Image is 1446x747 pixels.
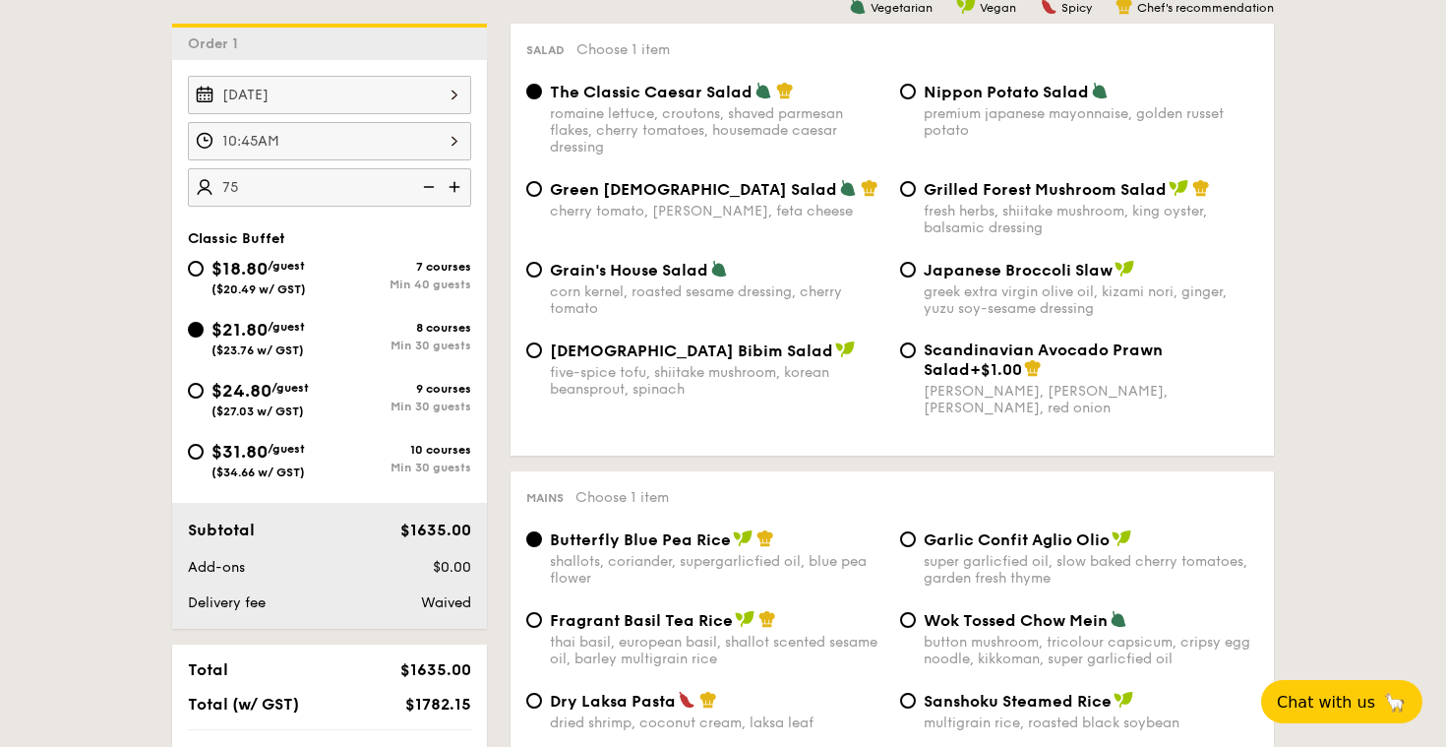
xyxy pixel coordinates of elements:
[188,521,255,539] span: Subtotal
[924,383,1258,416] div: [PERSON_NAME], [PERSON_NAME], [PERSON_NAME], red onion
[526,491,564,505] span: Mains
[550,342,833,360] span: [DEMOGRAPHIC_DATA] Bibim Salad
[835,341,855,358] img: icon-vegan.f8ff3823.svg
[188,76,471,114] input: Event date
[188,660,228,679] span: Total
[188,594,266,611] span: Delivery fee
[188,695,299,714] span: Total (w/ GST)
[776,82,794,99] img: icon-chef-hat.a58ddaea.svg
[526,262,542,278] input: Grain's House Saladcorn kernel, roasted sesame dressing, cherry tomato
[550,283,884,317] div: corn kernel, roasted sesame dressing, cherry tomato
[188,383,204,399] input: $24.80/guest($27.03 w/ GST)9 coursesMin 30 guests
[211,343,304,357] span: ($23.76 w/ GST)
[735,610,754,628] img: icon-vegan.f8ff3823.svg
[1061,1,1092,15] span: Spicy
[710,260,728,278] img: icon-vegetarian.fe4039eb.svg
[1277,693,1375,712] span: Chat with us
[1024,359,1042,377] img: icon-chef-hat.a58ddaea.svg
[900,342,916,358] input: Scandinavian Avocado Prawn Salad+$1.00[PERSON_NAME], [PERSON_NAME], [PERSON_NAME], red onion
[211,441,268,463] span: $31.80
[271,381,309,395] span: /guest
[400,660,471,679] span: $1635.00
[330,278,471,291] div: Min 40 guests
[421,594,471,611] span: Waived
[575,489,669,506] span: Choose 1 item
[924,692,1112,711] span: Sanshoku Steamed Rice
[330,443,471,457] div: 10 courses
[550,261,708,280] span: Grain's House Salad
[924,203,1258,236] div: fresh herbs, shiitake mushroom, king oyster, balsamic dressing
[1261,680,1422,723] button: Chat with us🦙
[526,43,565,57] span: Salad
[699,691,717,709] img: icon-chef-hat.a58ddaea.svg
[550,634,884,667] div: thai basil, european basil, shallot scented sesame oil, barley multigrain rice
[900,181,916,197] input: Grilled Forest Mushroom Saladfresh herbs, shiitake mushroom, king oyster, balsamic dressing
[442,168,471,206] img: icon-add.58712e84.svg
[526,531,542,547] input: Butterfly Blue Pea Riceshallots, coriander, supergarlicfied oil, blue pea flower
[1112,529,1131,547] img: icon-vegan.f8ff3823.svg
[330,339,471,352] div: Min 30 guests
[211,319,268,341] span: $21.80
[678,691,695,709] img: icon-spicy.37a8142b.svg
[1091,82,1109,99] img: icon-vegetarian.fe4039eb.svg
[330,321,471,335] div: 8 courses
[924,634,1258,667] div: button mushroom, tricolour capsicum, cripsy egg noodle, kikkoman, super garlicfied oil
[188,261,204,277] input: $18.80/guest($20.49 w/ GST)7 coursesMin 40 guests
[211,282,306,296] span: ($20.49 w/ GST)
[550,715,884,731] div: dried shrimp, coconut cream, laksa leaf
[550,105,884,156] div: romaine lettuce, croutons, shaved parmesan flakes, cherry tomatoes, housemade caesar dressing
[268,442,305,456] span: /guest
[756,529,774,547] img: icon-chef-hat.a58ddaea.svg
[924,611,1108,630] span: Wok Tossed Chow Mein
[758,610,776,628] img: icon-chef-hat.a58ddaea.svg
[924,530,1110,549] span: Garlic Confit Aglio Olio
[550,180,837,199] span: Green [DEMOGRAPHIC_DATA] Salad
[188,444,204,460] input: $31.80/guest($34.66 w/ GST)10 coursesMin 30 guests
[400,521,471,539] span: $1635.00
[1115,260,1134,278] img: icon-vegan.f8ff3823.svg
[980,1,1016,15] span: Vegan
[839,179,857,197] img: icon-vegetarian.fe4039eb.svg
[526,84,542,99] input: The Classic Caesar Saladromaine lettuce, croutons, shaved parmesan flakes, cherry tomatoes, house...
[970,360,1022,379] span: +$1.00
[268,259,305,273] span: /guest
[188,168,471,207] input: Number of guests
[211,405,304,418] span: ($27.03 w/ GST)
[550,611,733,630] span: Fragrant Basil Tea Rice
[211,380,271,402] span: $24.80
[733,529,753,547] img: icon-vegan.f8ff3823.svg
[900,612,916,628] input: Wok Tossed Chow Meinbutton mushroom, tricolour capsicum, cripsy egg noodle, kikkoman, super garli...
[550,203,884,219] div: cherry tomato, [PERSON_NAME], feta cheese
[1169,179,1188,197] img: icon-vegan.f8ff3823.svg
[550,553,884,587] div: shallots, coriander, supergarlicfied oil, blue pea flower
[412,168,442,206] img: icon-reduce.1d2dbef1.svg
[900,262,916,278] input: Japanese Broccoli Slawgreek extra virgin olive oil, kizami nori, ginger, yuzu soy-sesame dressing
[330,461,471,474] div: Min 30 guests
[924,553,1258,587] div: super garlicfied oil, slow baked cherry tomatoes, garden fresh thyme
[330,260,471,274] div: 7 courses
[924,261,1113,280] span: Japanese Broccoli Slaw
[550,530,731,549] span: Butterfly Blue Pea Rice
[754,82,772,99] img: icon-vegetarian.fe4039eb.svg
[861,179,878,197] img: icon-chef-hat.a58ddaea.svg
[924,283,1258,317] div: greek extra virgin olive oil, kizami nori, ginger, yuzu soy-sesame dressing
[188,230,285,247] span: Classic Buffet
[405,695,471,714] span: $1782.15
[1114,691,1133,709] img: icon-vegan.f8ff3823.svg
[1110,610,1127,628] img: icon-vegetarian.fe4039eb.svg
[330,400,471,413] div: Min 30 guests
[550,692,676,711] span: Dry Laksa Pasta
[576,41,670,58] span: Choose 1 item
[188,122,471,160] input: Event time
[871,1,933,15] span: Vegetarian
[924,105,1258,139] div: premium japanese mayonnaise, golden russet potato
[526,612,542,628] input: Fragrant Basil Tea Ricethai basil, european basil, shallot scented sesame oil, barley multigrain ...
[900,84,916,99] input: Nippon Potato Saladpremium japanese mayonnaise, golden russet potato
[1383,691,1407,714] span: 🦙
[526,181,542,197] input: Green [DEMOGRAPHIC_DATA] Saladcherry tomato, [PERSON_NAME], feta cheese
[330,382,471,396] div: 9 courses
[526,342,542,358] input: [DEMOGRAPHIC_DATA] Bibim Saladfive-spice tofu, shiitake mushroom, korean beansprout, spinach
[211,466,305,479] span: ($34.66 w/ GST)
[924,341,1163,379] span: Scandinavian Avocado Prawn Salad
[1137,1,1274,15] span: Chef's recommendation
